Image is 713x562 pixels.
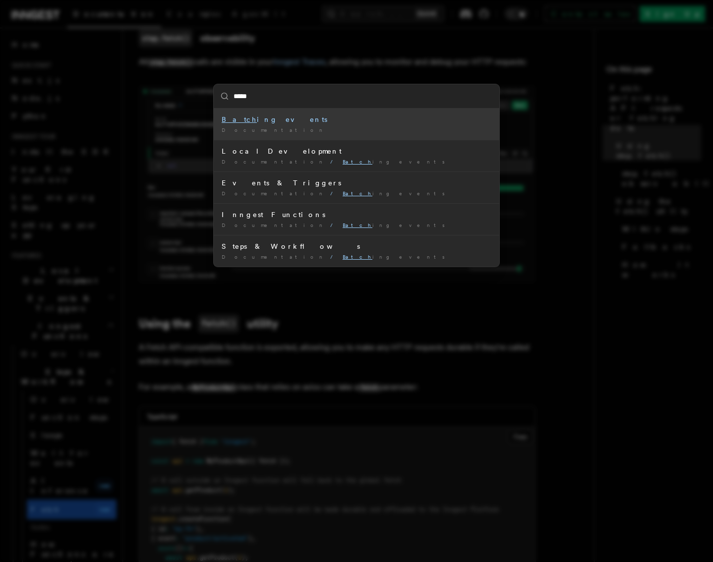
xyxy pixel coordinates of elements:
[343,190,372,196] mark: Batch
[222,146,491,156] div: Local Development
[343,254,451,260] span: ing events
[222,115,257,123] mark: Batch
[222,210,491,220] div: Inngest Functions
[222,114,491,124] div: ing events
[343,159,451,165] span: ing events
[343,159,372,165] mark: Batch
[222,127,326,133] span: Documentation
[222,190,326,196] span: Documentation
[222,241,491,251] div: Steps & Workflows
[330,222,339,228] span: /
[343,190,451,196] span: ing events
[222,159,326,165] span: Documentation
[222,254,326,260] span: Documentation
[343,254,372,260] mark: Batch
[222,178,491,188] div: Events & Triggers
[330,254,339,260] span: /
[343,222,451,228] span: ing events
[330,190,339,196] span: /
[343,222,372,228] mark: Batch
[222,222,326,228] span: Documentation
[330,159,339,165] span: /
